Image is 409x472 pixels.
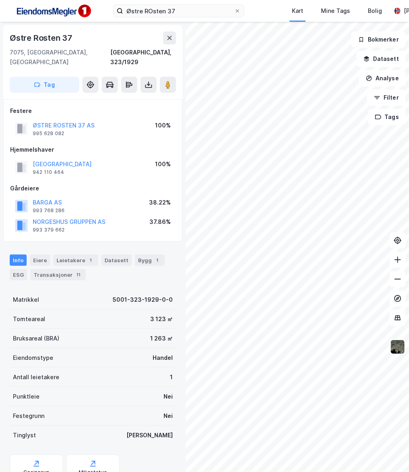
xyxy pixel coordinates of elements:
div: 1 [170,372,173,382]
div: Kart [292,6,303,16]
div: Eiendomstype [13,353,53,363]
div: 995 628 082 [33,130,64,137]
div: 38.22% [149,198,171,207]
div: Bygg [135,255,165,266]
iframe: Chat Widget [369,433,409,472]
div: 1 263 ㎡ [150,334,173,343]
div: 1 [87,256,95,264]
button: Tags [368,109,406,125]
div: 942 110 464 [33,169,64,175]
button: Datasett [357,51,406,67]
div: Leietakere [53,255,98,266]
div: 993 768 286 [33,207,65,214]
div: Info [10,255,27,266]
div: Hjemmelshaver [10,145,176,155]
div: Bolig [368,6,382,16]
div: Matrikkel [13,295,39,305]
img: 9k= [390,339,405,355]
div: 11 [74,271,82,279]
button: Filter [367,90,406,106]
div: 100% [155,159,171,169]
div: 100% [155,121,171,130]
div: Antall leietakere [13,372,59,382]
div: Transaksjoner [30,269,86,280]
div: [GEOGRAPHIC_DATA], 323/1929 [110,48,176,67]
div: Punktleie [13,392,40,401]
div: 5001-323-1929-0-0 [113,295,173,305]
div: Tinglyst [13,430,36,440]
button: Bokmerker [351,31,406,48]
div: Festere [10,106,176,116]
div: Østre Rosten 37 [10,31,74,44]
button: Analyse [359,70,406,86]
div: Handel [153,353,173,363]
div: 7075, [GEOGRAPHIC_DATA], [GEOGRAPHIC_DATA] [10,48,110,67]
div: Kontrollprogram for chat [369,433,409,472]
div: Bruksareal (BRA) [13,334,59,343]
div: Eiere [30,255,50,266]
div: 1 [153,256,162,264]
div: ESG [10,269,27,280]
div: Datasett [101,255,132,266]
input: Søk på adresse, matrikkel, gårdeiere, leietakere eller personer [123,5,234,17]
div: 37.86% [149,217,171,227]
div: Nei [164,411,173,421]
div: 993 379 662 [33,227,65,233]
div: 3 123 ㎡ [150,314,173,324]
img: F4PB6Px+NJ5v8B7XTbfpPpyloAAAAASUVORK5CYII= [13,2,94,20]
div: [PERSON_NAME] [126,430,173,440]
div: Festegrunn [13,411,44,421]
div: Nei [164,392,173,401]
button: Tag [10,77,79,93]
div: Mine Tags [321,6,350,16]
div: Tomteareal [13,314,45,324]
div: Gårdeiere [10,184,176,193]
